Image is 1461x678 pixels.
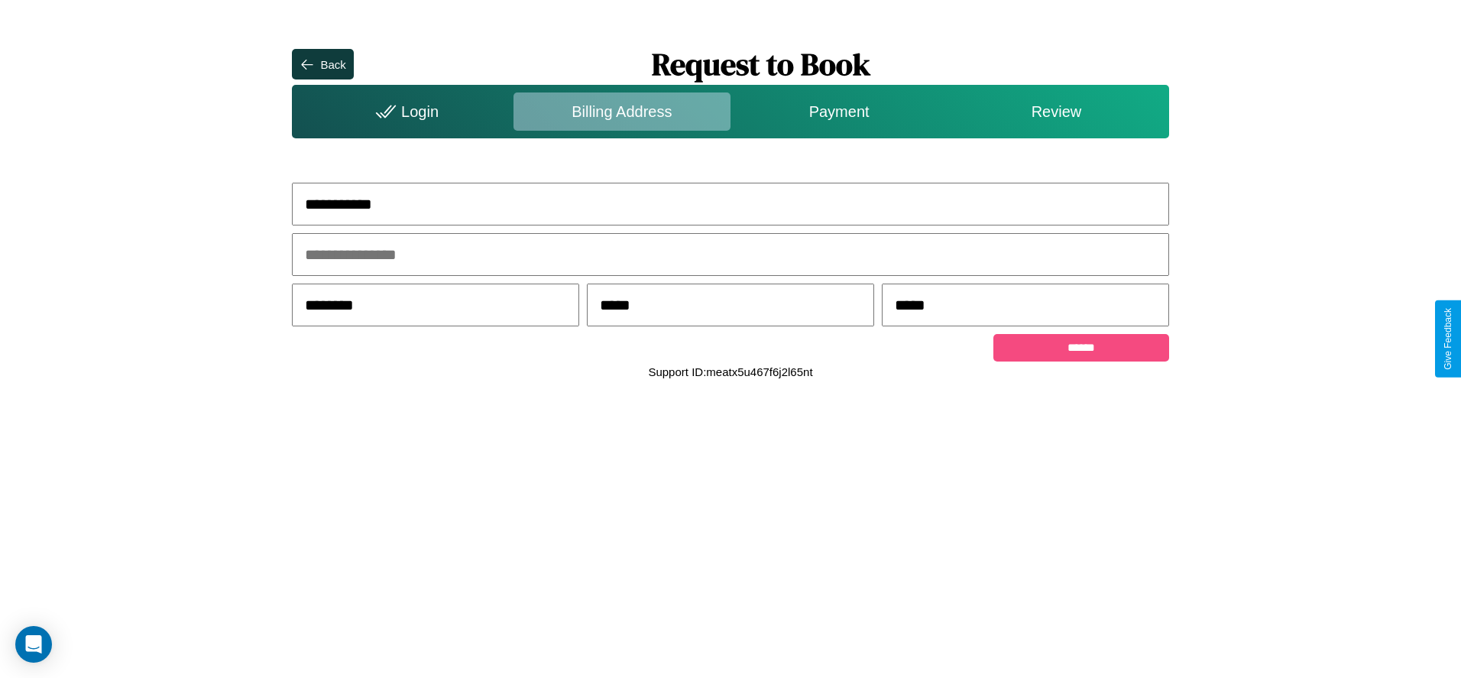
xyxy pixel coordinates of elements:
[354,44,1169,85] h1: Request to Book
[296,92,513,131] div: Login
[648,362,812,382] p: Support ID: meatx5u467f6j2l65nt
[292,49,353,79] button: Back
[513,92,730,131] div: Billing Address
[948,92,1165,131] div: Review
[320,58,345,71] div: Back
[1443,308,1453,370] div: Give Feedback
[15,626,52,663] div: Open Intercom Messenger
[730,92,948,131] div: Payment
